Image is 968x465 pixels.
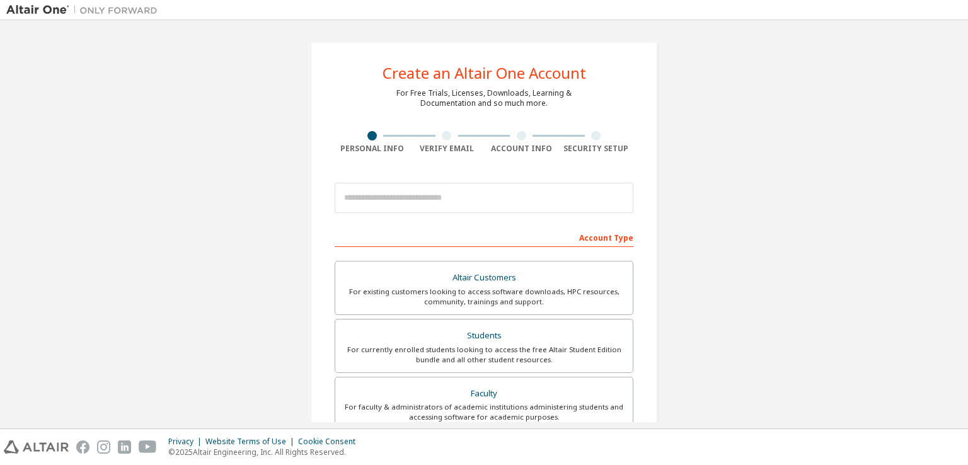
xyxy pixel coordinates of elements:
[343,287,625,307] div: For existing customers looking to access software downloads, HPC resources, community, trainings ...
[168,447,363,457] p: © 2025 Altair Engineering, Inc. All Rights Reserved.
[343,402,625,422] div: For faculty & administrators of academic institutions administering students and accessing softwa...
[383,66,586,81] div: Create an Altair One Account
[168,437,205,447] div: Privacy
[343,269,625,287] div: Altair Customers
[76,440,89,454] img: facebook.svg
[343,327,625,345] div: Students
[118,440,131,454] img: linkedin.svg
[396,88,572,108] div: For Free Trials, Licenses, Downloads, Learning & Documentation and so much more.
[298,437,363,447] div: Cookie Consent
[343,385,625,403] div: Faculty
[205,437,298,447] div: Website Terms of Use
[139,440,157,454] img: youtube.svg
[484,144,559,154] div: Account Info
[4,440,69,454] img: altair_logo.svg
[410,144,485,154] div: Verify Email
[335,144,410,154] div: Personal Info
[559,144,634,154] div: Security Setup
[6,4,164,16] img: Altair One
[335,227,633,247] div: Account Type
[97,440,110,454] img: instagram.svg
[343,345,625,365] div: For currently enrolled students looking to access the free Altair Student Edition bundle and all ...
